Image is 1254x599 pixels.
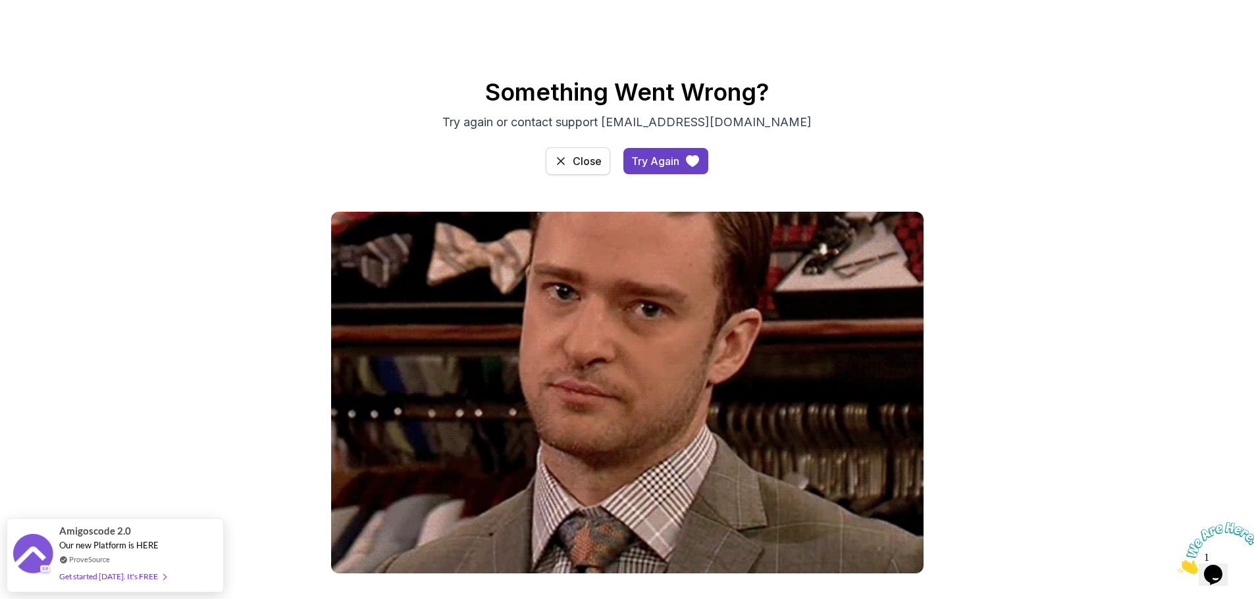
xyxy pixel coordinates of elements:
a: ProveSource [69,554,110,565]
span: 1 [5,5,11,16]
img: Chat attention grabber [5,5,87,57]
div: Try Again [631,153,679,169]
p: Try again or contact support [EMAIL_ADDRESS][DOMAIN_NAME] [406,113,849,132]
span: Amigoscode 2.0 [59,523,131,539]
button: Try Again [623,148,708,174]
button: Close [546,147,610,175]
h2: Something Went Wrong? [167,79,1088,105]
a: access-dashboard [623,148,708,174]
span: Our new Platform is HERE [59,540,159,550]
div: Close [573,153,602,169]
img: provesource social proof notification image [13,534,53,577]
img: gif [331,212,924,573]
div: Get started [DATE]. It's FREE [59,569,166,584]
a: access-dashboard [546,147,610,175]
iframe: chat widget [1172,517,1254,579]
